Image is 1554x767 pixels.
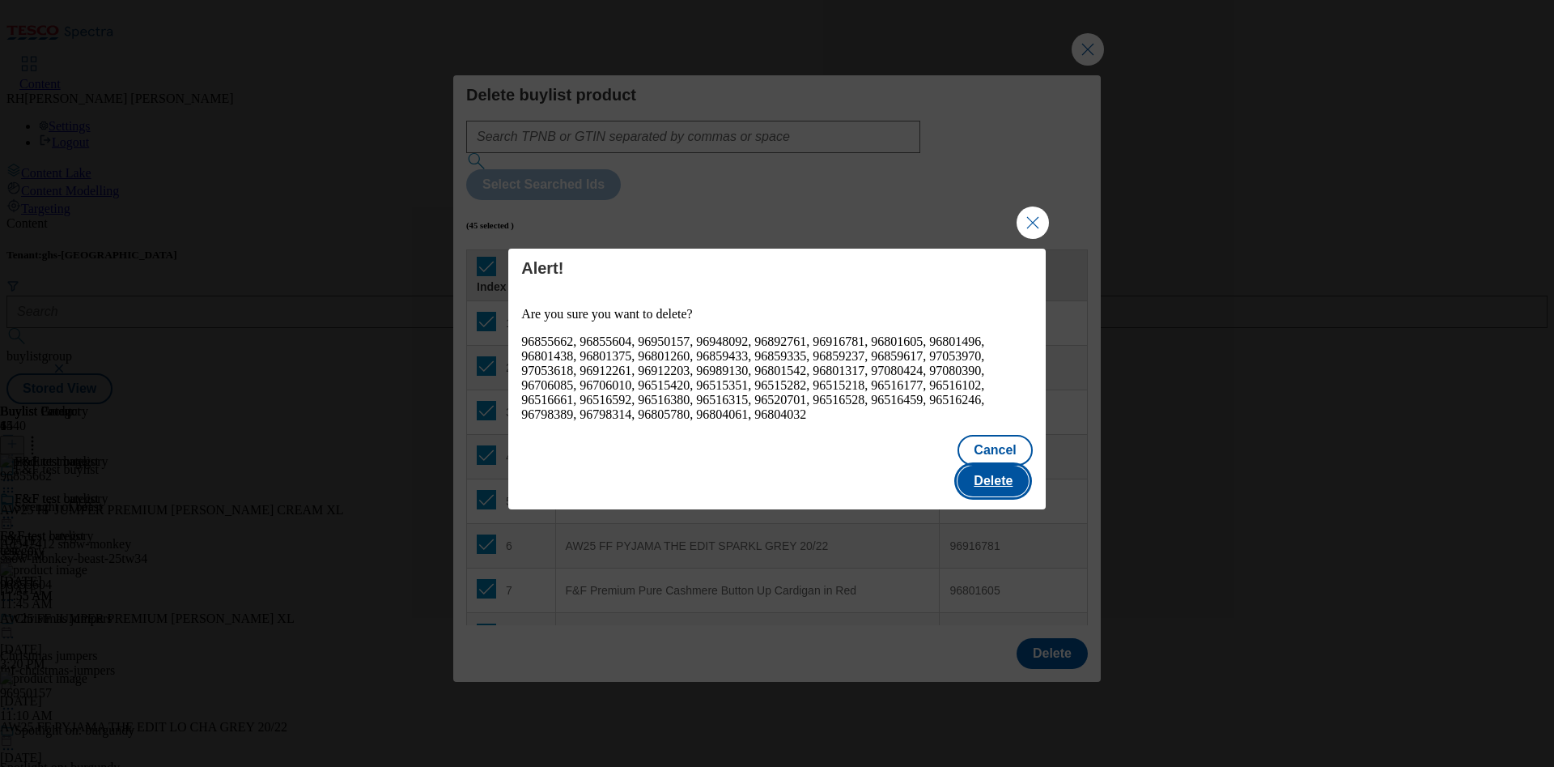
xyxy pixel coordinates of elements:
div: Modal [508,249,1046,509]
button: Cancel [957,435,1032,466]
div: 96855662, 96855604, 96950157, 96948092, 96892761, 96916781, 96801605, 96801496, 96801438, 9680137... [521,334,1033,422]
p: Are you sure you want to delete? [521,307,1033,322]
h4: Alert! [521,258,1033,278]
button: Delete [957,466,1029,496]
button: Close Modal [1017,207,1049,239]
